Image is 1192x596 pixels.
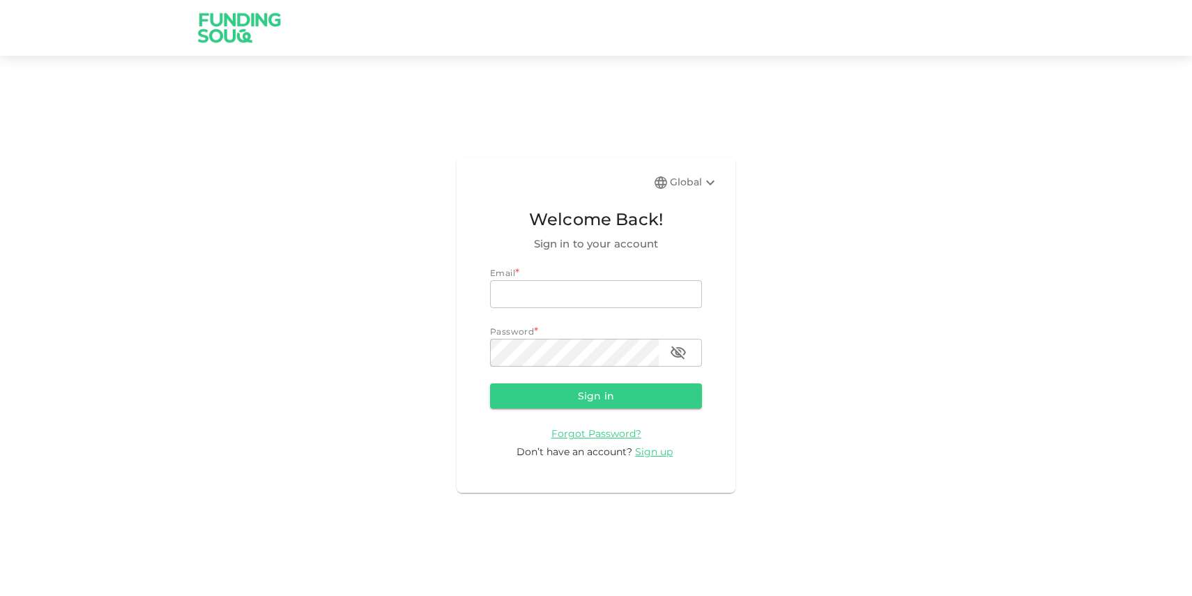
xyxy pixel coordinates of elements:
a: Forgot Password? [551,427,641,440]
span: Email [490,268,515,278]
input: password [490,339,659,367]
span: Password [490,326,534,337]
button: Sign in [490,383,702,408]
span: Don’t have an account? [517,445,632,458]
input: email [490,280,702,308]
span: Sign in to your account [490,236,702,252]
span: Sign up [635,445,673,458]
div: Global [670,174,719,191]
span: Welcome Back! [490,206,702,233]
